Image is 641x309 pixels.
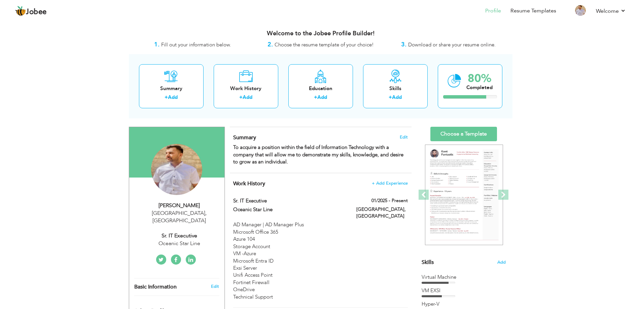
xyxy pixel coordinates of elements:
[389,94,392,101] label: +
[268,40,273,49] strong: 2.
[466,73,493,84] div: 80%
[134,240,224,247] div: Oceanic Star Line
[168,94,178,101] a: Add
[233,134,407,141] h4: Adding a summary is a quick and easy way to highlight your experience and interests.
[129,30,512,37] h3: Welcome to the Jobee Profile Builder!
[422,274,506,281] div: Virtual Machine
[485,7,501,15] a: Profile
[233,221,407,301] div: AD Manager | AD Manager Plus Microsoft Office 365 Azure 104 Storage Account VM -Azure Microsoft E...
[368,85,422,92] div: Skills
[233,197,346,204] label: Sr. IT Executive
[510,7,556,15] a: Resume Templates
[239,94,243,101] label: +
[243,94,252,101] a: Add
[314,94,317,101] label: +
[317,94,327,101] a: Add
[15,6,47,16] a: Jobee
[134,232,224,240] div: Sr. IT Executive
[205,209,207,217] span: ,
[294,85,348,92] div: Education
[219,85,273,92] div: Work History
[575,5,586,16] img: Profile Img
[233,180,265,187] span: Work History
[233,180,407,187] h4: This helps to show the companies you have worked for.
[466,84,493,91] div: Completed
[596,7,626,15] a: Welcome
[233,134,256,141] span: Summary
[15,6,26,16] img: jobee.io
[497,259,506,266] span: Add
[151,144,202,195] img: Faizullah Mughal
[211,283,219,289] a: Edit
[144,85,198,92] div: Summary
[161,41,231,48] span: Fill out your information below.
[356,206,408,220] label: [GEOGRAPHIC_DATA], [GEOGRAPHIC_DATA]
[400,135,408,140] span: Edit
[371,197,408,204] label: 01/2025 - Present
[134,284,177,290] span: Basic Information
[430,127,497,141] a: Choose a Template
[422,259,434,266] span: Skills
[408,41,496,48] span: Download or share your resume online.
[154,40,159,49] strong: 1.
[372,181,408,186] span: + Add Experience
[233,144,403,165] strong: To acquire a position within the field of Information Technology with a company that will allow m...
[401,40,406,49] strong: 3.
[422,287,506,294] div: VM EXSI
[275,41,374,48] span: Choose the resume template of your choice!
[422,301,506,308] div: Hyper-V
[392,94,402,101] a: Add
[233,206,346,213] label: Oceanic Star Line
[134,209,224,225] div: [GEOGRAPHIC_DATA] [GEOGRAPHIC_DATA]
[26,8,47,16] span: Jobee
[134,202,224,209] div: [PERSON_NAME]
[165,94,168,101] label: +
